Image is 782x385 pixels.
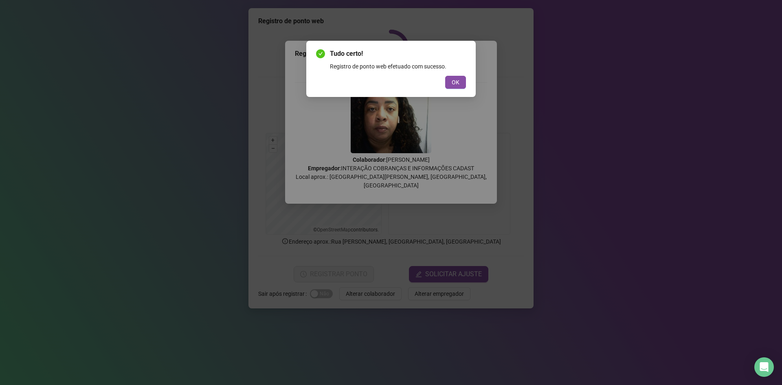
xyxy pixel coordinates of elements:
button: OK [445,76,466,89]
span: check-circle [316,49,325,58]
div: Open Intercom Messenger [754,357,774,377]
span: Tudo certo! [330,49,466,59]
div: Registro de ponto web efetuado com sucesso. [330,62,466,71]
span: OK [452,78,459,87]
